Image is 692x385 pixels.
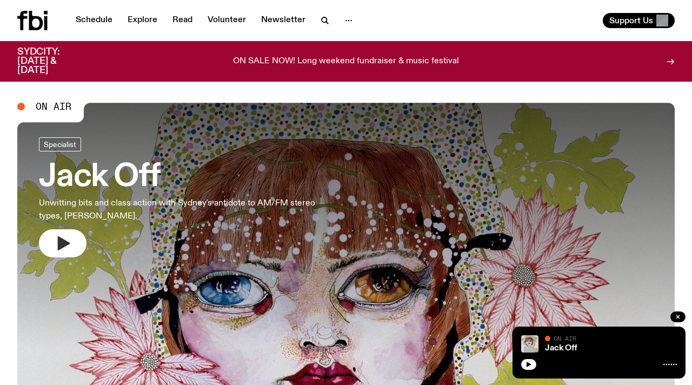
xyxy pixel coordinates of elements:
[554,335,576,342] span: On Air
[44,140,76,148] span: Specialist
[521,335,538,353] img: a dotty lady cuddling her cat amongst flowers
[36,102,71,111] span: On Air
[201,13,252,28] a: Volunteer
[121,13,164,28] a: Explore
[233,57,459,67] p: ON SALE NOW! Long weekend fundraiser & music festival
[255,13,312,28] a: Newsletter
[39,137,316,257] a: Jack OffUnwitting bits and class action with Sydney's antidote to AM/FM stereo types, [PERSON_NAME].
[39,162,316,192] h3: Jack Off
[603,13,675,28] button: Support Us
[17,48,86,75] h3: SYDCITY: [DATE] & [DATE]
[545,344,577,353] a: Jack Off
[609,16,653,25] span: Support Us
[39,137,81,151] a: Specialist
[69,13,119,28] a: Schedule
[39,197,316,223] p: Unwitting bits and class action with Sydney's antidote to AM/FM stereo types, [PERSON_NAME].
[166,13,199,28] a: Read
